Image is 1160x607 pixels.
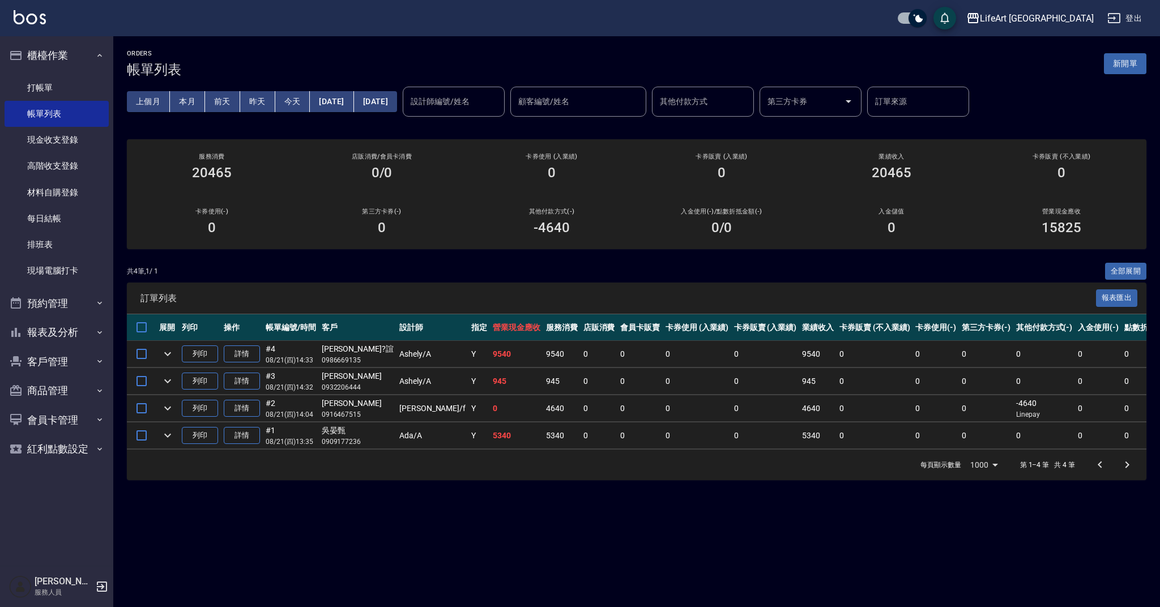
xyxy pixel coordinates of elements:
td: 0 [912,341,959,367]
td: 5340 [490,422,543,449]
td: 0 [837,422,912,449]
td: #3 [263,368,319,395]
a: 現金收支登錄 [5,127,109,153]
th: 業績收入 [799,314,837,341]
a: 詳情 [224,400,260,417]
td: 945 [490,368,543,395]
h3: 0 [378,220,386,236]
h3: 15825 [1042,220,1081,236]
td: 0 [663,422,731,449]
button: 列印 [182,345,218,363]
th: 客戶 [319,314,396,341]
td: 0 [731,422,800,449]
td: 9540 [799,341,837,367]
td: 0 [1075,395,1121,422]
button: expand row [159,345,176,362]
td: 0 [1075,368,1121,395]
button: 登出 [1103,8,1146,29]
button: 預約管理 [5,289,109,318]
td: 0 [912,368,959,395]
td: 0 [617,341,663,367]
td: 0 [837,368,912,395]
button: 今天 [275,91,310,112]
div: LifeArt [GEOGRAPHIC_DATA] [980,11,1094,25]
th: 展開 [156,314,179,341]
a: 材料自購登錄 [5,179,109,206]
td: 0 [581,422,618,449]
p: 0986669135 [322,355,394,365]
h3: 20465 [872,165,911,181]
td: 9540 [543,341,581,367]
td: Ashely /A [396,341,468,367]
h2: 營業現金應收 [990,208,1133,215]
th: 卡券使用 (入業績) [663,314,731,341]
h3: 0 [1057,165,1065,181]
span: 訂單列表 [140,293,1096,304]
p: 共 4 筆, 1 / 1 [127,266,158,276]
a: 排班表 [5,232,109,258]
h2: 入金使用(-) /點數折抵金額(-) [650,208,793,215]
h2: 店販消費 /會員卡消費 [310,153,453,160]
td: 0 [731,341,800,367]
td: 4640 [543,395,581,422]
p: 0916467515 [322,409,394,420]
p: 08/21 (四) 14:32 [266,382,316,392]
p: 0932206444 [322,382,394,392]
td: 0 [1075,341,1121,367]
td: 0 [959,341,1013,367]
td: 0 [617,422,663,449]
p: 0909177236 [322,437,394,447]
h2: 入金儲值 [820,208,963,215]
p: 每頁顯示數量 [920,460,961,470]
h2: 業績收入 [820,153,963,160]
h3: 帳單列表 [127,62,181,78]
button: save [933,7,956,29]
a: 詳情 [224,427,260,444]
button: 全部展開 [1105,263,1147,280]
button: 列印 [182,427,218,444]
td: 0 [617,368,663,395]
h3: 0 [208,220,216,236]
td: 0 [912,422,959,449]
button: 客戶管理 [5,347,109,377]
h2: 第三方卡券(-) [310,208,453,215]
h2: ORDERS [127,50,181,57]
h3: -4640 [534,220,570,236]
h3: 0 [548,165,556,181]
div: [PERSON_NAME] [322,397,394,409]
td: 0 [663,395,731,422]
div: 1000 [966,450,1002,480]
p: 08/21 (四) 13:35 [266,437,316,447]
td: 0 [663,368,731,395]
p: 08/21 (四) 14:33 [266,355,316,365]
td: 9540 [490,341,543,367]
button: 報表匯出 [1096,289,1138,307]
h3: 0 /0 [711,220,732,236]
td: 0 [1013,422,1076,449]
td: 0 [581,341,618,367]
a: 帳單列表 [5,101,109,127]
th: 操作 [221,314,263,341]
a: 打帳單 [5,75,109,101]
td: #4 [263,341,319,367]
h3: 0 [718,165,726,181]
td: 0 [1075,422,1121,449]
th: 營業現金應收 [490,314,543,341]
button: expand row [159,400,176,417]
td: 0 [663,341,731,367]
td: 5340 [543,422,581,449]
button: 會員卡管理 [5,405,109,435]
button: 前天 [205,91,240,112]
div: 吳晏甄 [322,425,394,437]
button: 昨天 [240,91,275,112]
h3: 0/0 [372,165,393,181]
th: 列印 [179,314,221,341]
td: Y [468,368,490,395]
button: 上個月 [127,91,170,112]
button: Open [839,92,858,110]
h3: 0 [888,220,895,236]
img: Person [9,575,32,598]
h3: 服務消費 [140,153,283,160]
th: 店販消費 [581,314,618,341]
td: Y [468,341,490,367]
